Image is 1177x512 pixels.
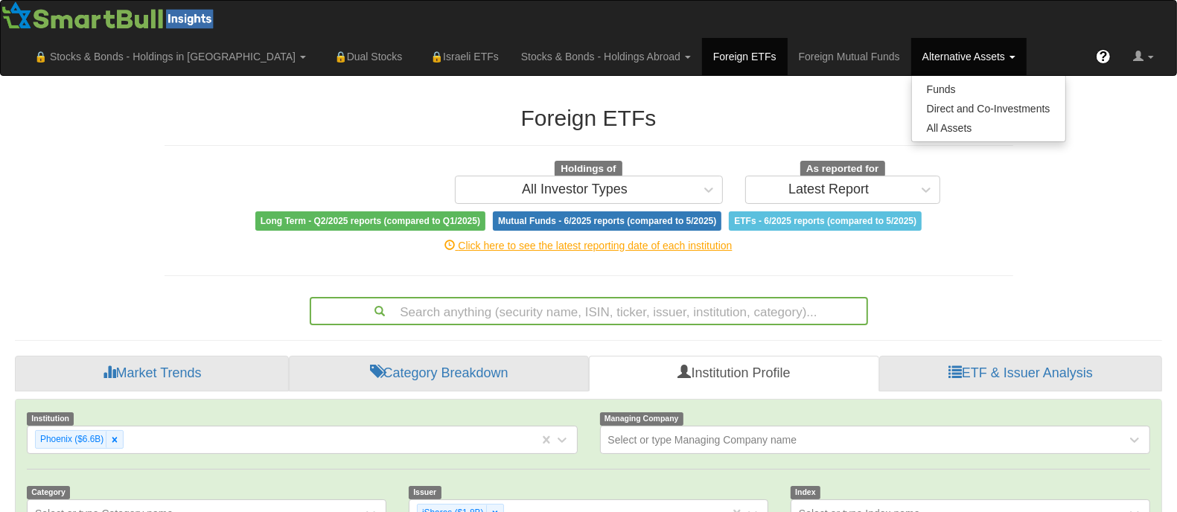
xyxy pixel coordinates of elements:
a: 🔒Dual Stocks [317,38,413,75]
ul: 🔒 Stocks & Bonds - Holdings in [GEOGRAPHIC_DATA] [911,75,1066,142]
span: Index [791,486,820,499]
span: Long Term - Q2/2025 reports (compared to Q1/2025) [255,211,485,231]
span: ETFs - 6/2025 reports (compared to 5/2025) [729,211,922,231]
div: All Investor Types [522,182,628,197]
a: Institution Profile [589,356,879,391]
span: Holdings of [555,161,622,177]
div: Select or type Managing Company name [608,432,797,447]
div: Phoenix ($6.6B) [36,431,106,448]
a: Category Breakdown [289,356,589,391]
h2: Foreign ETFs [165,106,1013,130]
a: ETF & Issuer Analysis [879,356,1162,391]
span: Institution [27,412,74,425]
div: Search anything (security name, ISIN, ticker, issuer, institution, category)... [311,298,867,324]
span: Category [27,486,70,499]
a: Foreign ETFs [702,38,788,75]
span: As reported for [800,161,885,177]
a: Direct and Co-Investments [912,99,1065,118]
a: Market Trends [15,356,289,391]
span: Issuer [409,486,441,499]
span: Mutual Funds - 6/2025 reports (compared to 5/2025) [493,211,721,231]
a: Alternative Assets [911,38,1027,75]
span: ? [1100,49,1108,64]
a: All Assets [912,118,1065,138]
div: Click here to see the latest reporting date of each institution [153,238,1024,253]
span: Managing Company [600,412,683,425]
a: Foreign Mutual Funds [788,38,911,75]
a: Stocks & Bonds - Holdings Abroad [510,38,702,75]
a: 🔒Israeli ETFs [413,38,509,75]
a: 🔒 Stocks & Bonds - Holdings in [GEOGRAPHIC_DATA] [23,38,317,75]
a: Funds [912,80,1065,99]
div: Latest Report [788,182,869,197]
a: ? [1085,38,1122,75]
img: Smartbull [1,1,220,31]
